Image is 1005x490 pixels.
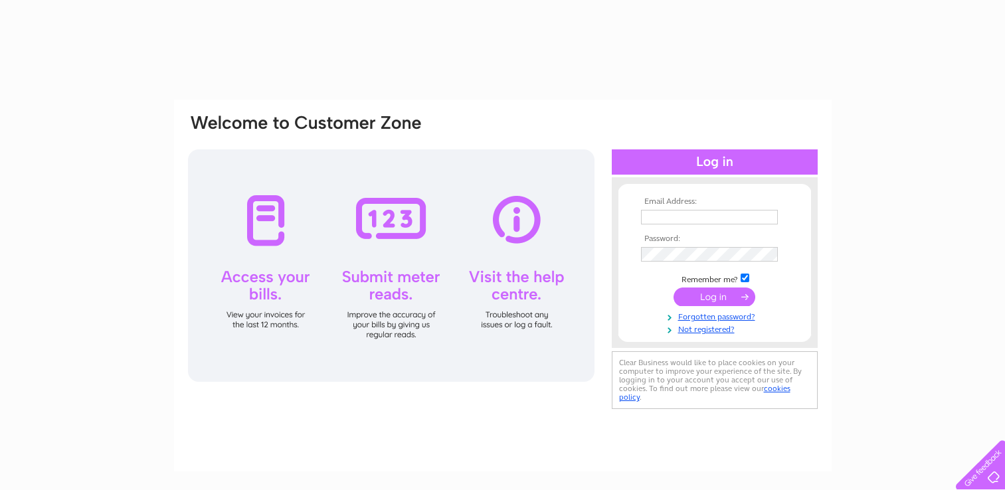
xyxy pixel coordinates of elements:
input: Submit [674,287,755,306]
th: Email Address: [638,197,792,206]
a: cookies policy [619,384,790,402]
th: Password: [638,234,792,244]
div: Clear Business would like to place cookies on your computer to improve your experience of the sit... [612,351,818,409]
a: Not registered? [641,322,792,335]
a: Forgotten password? [641,309,792,322]
td: Remember me? [638,272,792,285]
